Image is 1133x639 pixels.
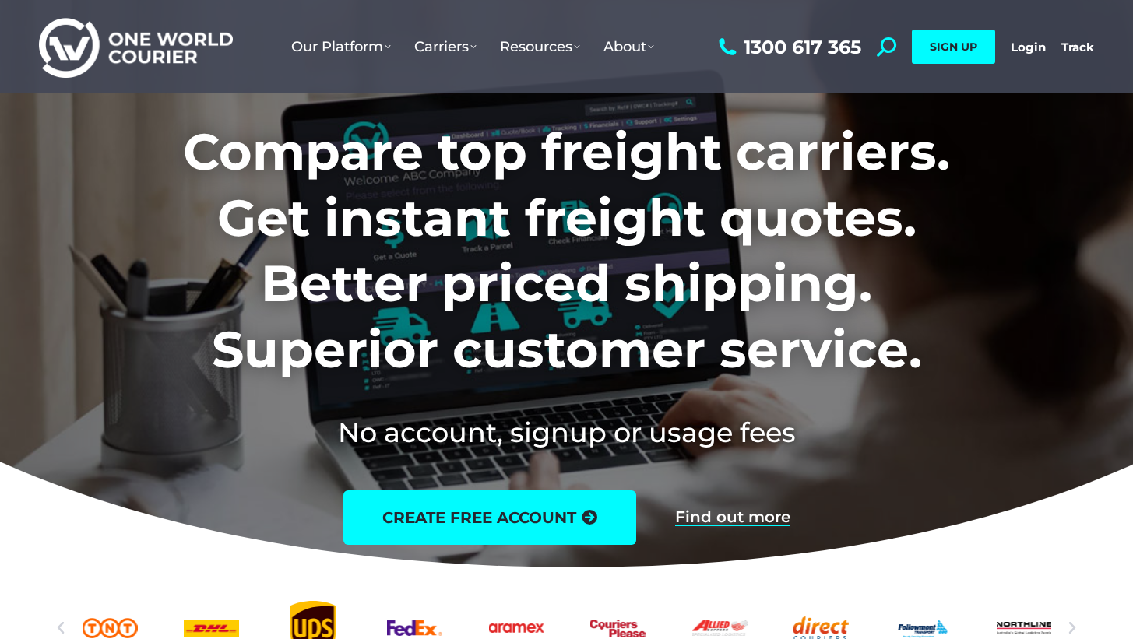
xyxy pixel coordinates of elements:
[500,38,580,55] span: Resources
[39,16,233,79] img: One World Courier
[675,509,790,526] a: Find out more
[1061,40,1094,54] a: Track
[592,23,666,71] a: About
[1011,40,1046,54] a: Login
[80,119,1053,382] h1: Compare top freight carriers. Get instant freight quotes. Better priced shipping. Superior custom...
[414,38,477,55] span: Carriers
[912,30,995,64] a: SIGN UP
[403,23,488,71] a: Carriers
[291,38,391,55] span: Our Platform
[280,23,403,71] a: Our Platform
[343,490,636,545] a: create free account
[603,38,654,55] span: About
[930,40,977,54] span: SIGN UP
[715,37,861,57] a: 1300 617 365
[80,413,1053,451] h2: No account, signup or usage fees
[488,23,592,71] a: Resources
